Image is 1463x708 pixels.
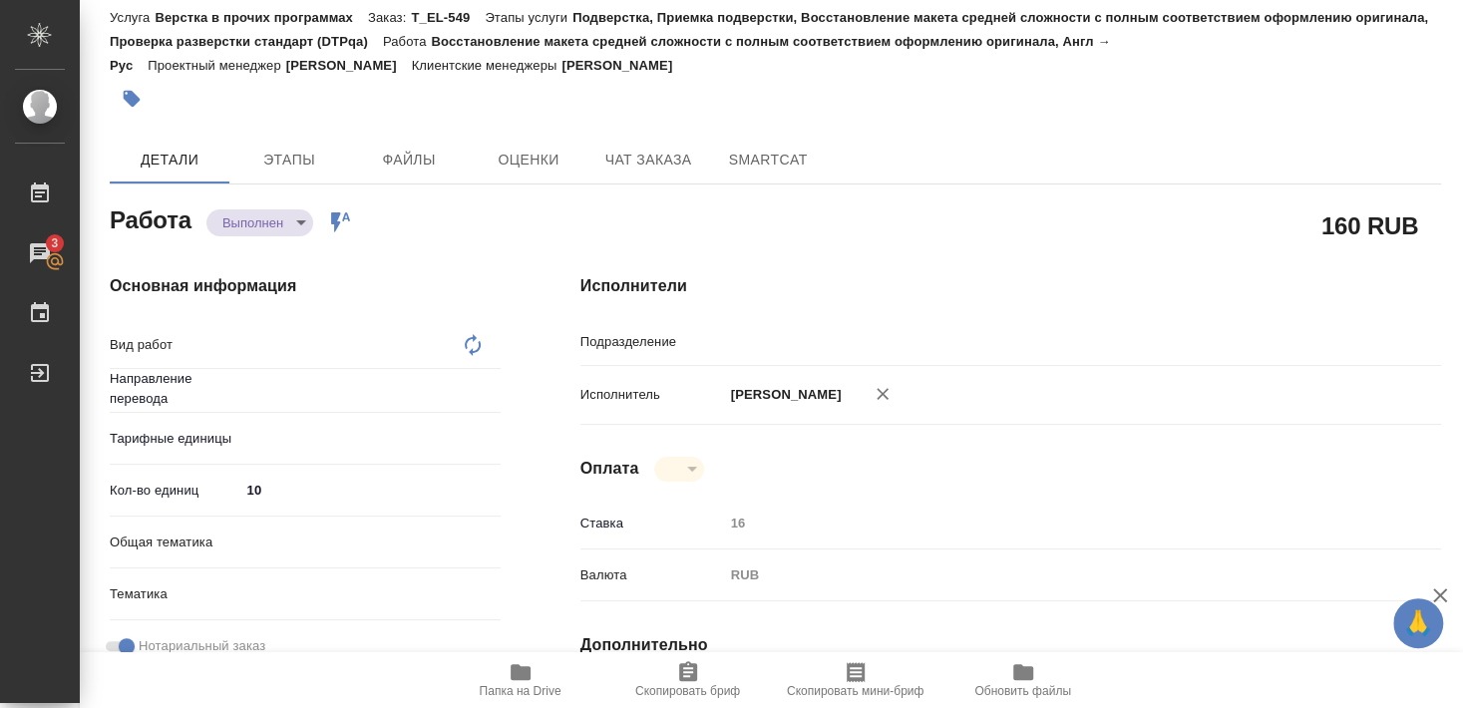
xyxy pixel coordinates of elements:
[1393,598,1443,648] button: 🙏
[110,369,240,409] p: Направление перевода
[383,34,432,49] p: Работа
[724,558,1369,592] div: RUB
[110,481,240,501] p: Кол-во единиц
[240,476,501,505] input: ✎ Введи что-нибудь
[974,684,1071,698] span: Обновить файлы
[437,652,604,708] button: Папка на Drive
[580,457,639,481] h4: Оплата
[861,372,905,416] button: Удалить исполнителя
[139,636,265,656] span: Нотариальный заказ
[485,10,572,25] p: Этапы услуги
[148,58,285,73] p: Проектный менеджер
[600,148,696,173] span: Чат заказа
[155,10,368,25] p: Верстка в прочих программах
[580,274,1441,298] h4: Исполнители
[772,652,939,708] button: Скопировать мини-бриф
[110,10,1428,49] p: Подверстка, Приемка подверстки, Восстановление макета средней сложности с полным соответствием оф...
[122,148,217,173] span: Детали
[5,228,75,278] a: 3
[787,684,923,698] span: Скопировать мини-бриф
[361,148,457,173] span: Файлы
[1321,208,1418,242] h2: 160 RUB
[39,233,70,253] span: 3
[724,509,1369,537] input: Пустое поле
[110,200,191,236] h2: Работа
[580,565,724,585] p: Валюта
[480,684,561,698] span: Папка на Drive
[580,514,724,533] p: Ставка
[110,584,240,604] p: Тематика
[654,457,704,482] div: Выполнен
[411,10,485,25] p: T_EL-549
[240,577,501,611] div: ​
[580,385,724,405] p: Исполнитель
[481,148,576,173] span: Оценки
[110,429,240,449] p: Тарифные единицы
[240,422,501,456] div: ​
[561,58,687,73] p: [PERSON_NAME]
[110,34,1110,73] p: Восстановление макета средней сложности с полным соответствием оформлению оригинала, Англ → Рус
[720,148,816,173] span: SmartCat
[1401,602,1435,644] span: 🙏
[604,652,772,708] button: Скопировать бриф
[412,58,562,73] p: Клиентские менеджеры
[939,652,1107,708] button: Обновить файлы
[110,335,240,355] p: Вид работ
[110,10,155,25] p: Услуга
[635,684,740,698] span: Скопировать бриф
[110,77,154,121] button: Добавить тэг
[110,274,501,298] h4: Основная информация
[216,214,289,231] button: Выполнен
[368,10,411,25] p: Заказ:
[286,58,412,73] p: [PERSON_NAME]
[206,209,313,236] div: Выполнен
[241,148,337,173] span: Этапы
[580,633,1441,657] h4: Дополнительно
[240,526,501,559] div: ​
[580,332,724,352] p: Подразделение
[724,385,842,405] p: [PERSON_NAME]
[110,532,240,552] p: Общая тематика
